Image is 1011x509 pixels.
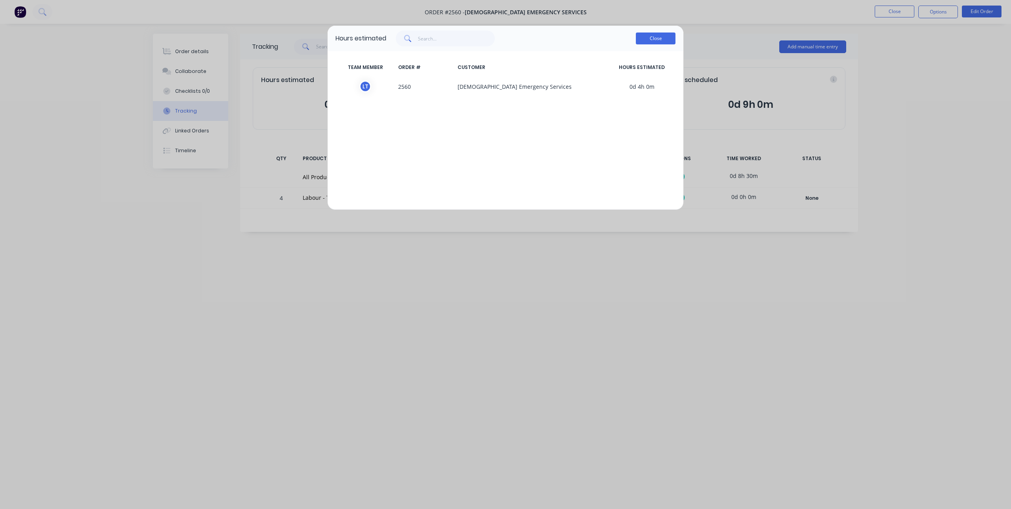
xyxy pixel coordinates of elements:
[418,31,495,46] input: Search...
[395,80,454,92] span: 2560
[608,80,675,92] span: 0d 4h 0m
[636,33,675,44] button: Close
[336,34,386,43] div: Hours estimated
[336,64,395,71] span: TEAM MEMBER
[608,64,675,71] span: HOURS ESTIMATED
[395,64,454,71] span: ORDER #
[454,64,608,71] span: CUSTOMER
[454,80,608,92] span: [DEMOGRAPHIC_DATA] Emergency Services
[359,80,371,92] div: L T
